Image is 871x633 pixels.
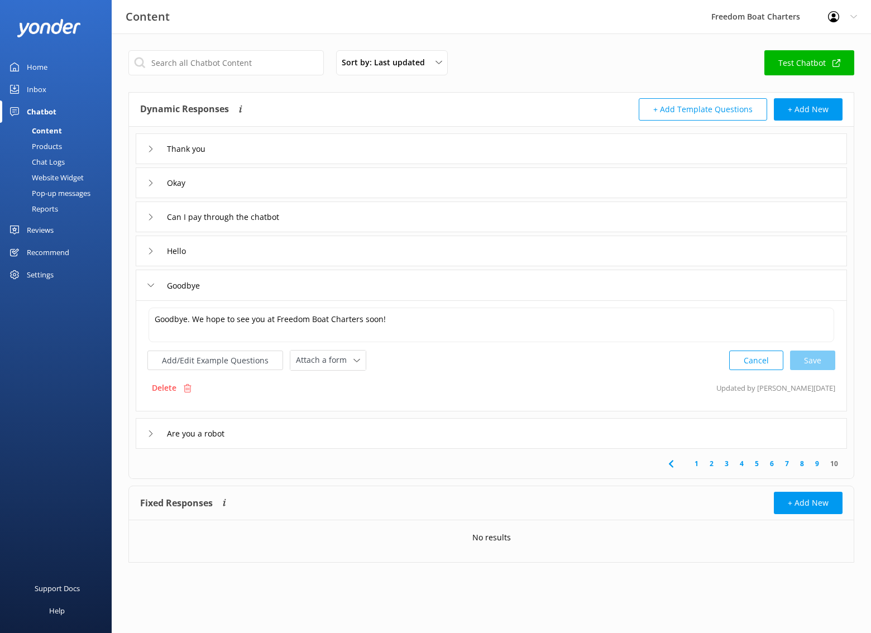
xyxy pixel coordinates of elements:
[749,458,764,469] a: 5
[689,458,704,469] a: 1
[774,98,843,121] button: + Add New
[764,458,779,469] a: 6
[140,492,213,514] h4: Fixed Responses
[152,382,176,394] p: Delete
[639,98,767,121] button: + Add Template Questions
[126,8,170,26] h3: Content
[7,170,112,185] a: Website Widget
[342,56,432,69] span: Sort by: Last updated
[810,458,825,469] a: 9
[27,263,54,286] div: Settings
[7,138,112,154] a: Products
[825,458,844,469] a: 10
[296,354,353,366] span: Attach a form
[7,123,112,138] a: Content
[17,19,81,37] img: yonder-white-logo.png
[7,154,65,170] div: Chat Logs
[704,458,719,469] a: 2
[734,458,749,469] a: 4
[140,98,229,121] h4: Dynamic Responses
[716,377,835,399] p: Updated by [PERSON_NAME] [DATE]
[764,50,854,75] a: Test Chatbot
[27,56,47,78] div: Home
[27,219,54,241] div: Reviews
[7,154,112,170] a: Chat Logs
[729,351,783,370] button: Cancel
[719,458,734,469] a: 3
[7,201,58,217] div: Reports
[779,458,795,469] a: 7
[7,170,84,185] div: Website Widget
[7,185,112,201] a: Pop-up messages
[49,600,65,622] div: Help
[7,185,90,201] div: Pop-up messages
[7,123,62,138] div: Content
[7,201,112,217] a: Reports
[27,241,69,263] div: Recommend
[774,492,843,514] button: + Add New
[27,100,56,123] div: Chatbot
[35,577,80,600] div: Support Docs
[128,50,324,75] input: Search all Chatbot Content
[27,78,46,100] div: Inbox
[472,531,511,544] p: No results
[147,351,283,370] button: Add/Edit Example Questions
[795,458,810,469] a: 8
[7,138,62,154] div: Products
[149,308,834,342] textarea: Goodbye. We hope to see you at Freedom Boat Charters soon!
